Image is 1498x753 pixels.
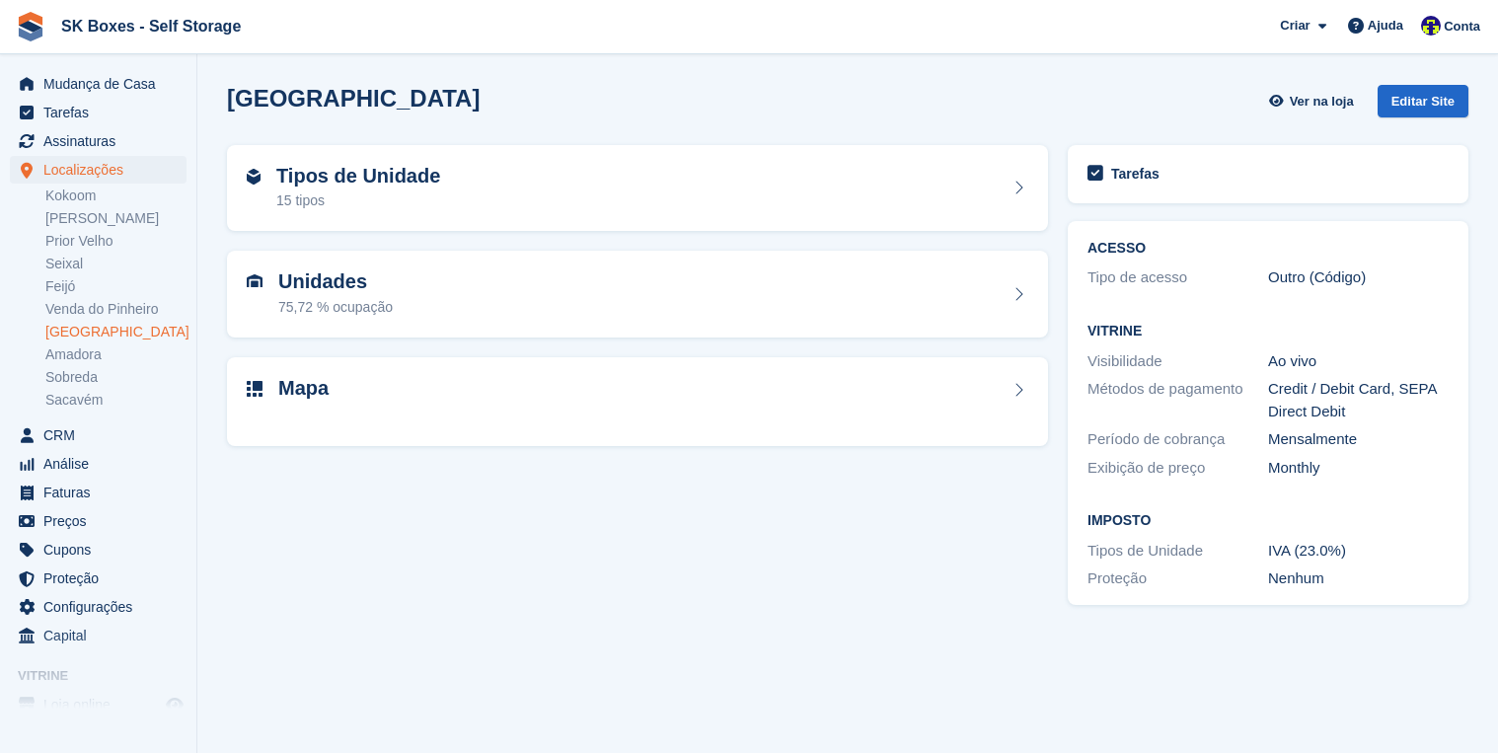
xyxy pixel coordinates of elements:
[247,169,261,185] img: unit-type-icn-2b2737a686de81e16bb02015468b77c625bbabd49415b5ef34ead5e3b44a266d.svg
[1087,540,1268,563] div: Tipos de Unidade
[1268,266,1449,289] div: Outro (Código)
[1268,350,1449,373] div: Ao vivo
[10,507,187,535] a: menu
[1087,428,1268,451] div: Período de cobrança
[10,127,187,155] a: menu
[10,479,187,506] a: menu
[1087,567,1268,590] div: Proteção
[247,274,262,288] img: unit-icn-7be61d7bf1b0ce9d3e12c5938cc71ed9869f7b940bace4675aadf7bd6d80202e.svg
[45,187,187,205] a: Kokoom
[10,536,187,564] a: menu
[45,391,187,410] a: Sacavém
[10,622,187,649] a: menu
[10,565,187,592] a: menu
[1268,567,1449,590] div: Nenhum
[278,270,393,293] h2: Unidades
[45,368,187,387] a: Sobreda
[247,381,262,397] img: map-icn-33ee37083ee616e46c38cad1a60f524a97daa1e2b2c8c0bc3eb3415660979fc1.svg
[43,691,162,718] span: Loja online
[1268,378,1449,422] div: Credit / Debit Card, SEPA Direct Debit
[1268,540,1449,563] div: IVA (23.0%)
[1087,266,1268,289] div: Tipo de acesso
[43,479,162,506] span: Faturas
[43,565,162,592] span: Proteção
[18,666,196,686] span: Vitrine
[10,593,187,621] a: menu
[1087,457,1268,480] div: Exibição de preço
[45,277,187,296] a: Feijó
[45,345,187,364] a: Amadora
[43,156,162,184] span: Localizações
[53,10,249,42] a: SK Boxes - Self Storage
[278,377,329,400] h2: Mapa
[276,165,440,188] h2: Tipos de Unidade
[16,12,45,41] img: stora-icon-8386f47178a22dfd0bd8f6a31ec36ba5ce8667c1dd55bd0f319d3a0aa187defe.svg
[1111,165,1160,183] h2: Tarefas
[227,85,480,112] h2: [GEOGRAPHIC_DATA]
[1421,16,1441,36] img: Rita Ferreira
[45,209,187,228] a: [PERSON_NAME]
[1368,16,1403,36] span: Ajuda
[45,232,187,251] a: Prior Velho
[227,251,1048,338] a: Unidades 75,72 % ocupação
[227,357,1048,447] a: Mapa
[1087,513,1449,529] h2: Imposto
[1268,457,1449,480] div: Monthly
[1444,17,1480,37] span: Conta
[43,99,162,126] span: Tarefas
[43,622,162,649] span: Capital
[276,190,440,211] div: 15 tipos
[1087,378,1268,422] div: Métodos de pagamento
[43,70,162,98] span: Mudança de Casa
[10,99,187,126] a: menu
[45,300,187,319] a: Venda do Pinheiro
[10,450,187,478] a: menu
[10,691,187,718] a: menu
[163,693,187,716] a: Loja de pré-visualização
[43,421,162,449] span: CRM
[227,145,1048,232] a: Tipos de Unidade 15 tipos
[1378,85,1468,125] a: Editar Site
[43,127,162,155] span: Assinaturas
[43,450,162,478] span: Análise
[1290,92,1354,112] span: Ver na loja
[45,255,187,273] a: Seixal
[1268,428,1449,451] div: Mensalmente
[1087,241,1449,257] h2: ACESSO
[1280,16,1310,36] span: Criar
[1087,350,1268,373] div: Visibilidade
[278,297,393,318] div: 75,72 % ocupação
[10,156,187,184] a: menu
[10,421,187,449] a: menu
[1266,85,1361,117] a: Ver na loja
[45,323,187,341] a: [GEOGRAPHIC_DATA]
[43,536,162,564] span: Cupons
[10,70,187,98] a: menu
[1087,324,1449,339] h2: Vitrine
[43,593,162,621] span: Configurações
[43,507,162,535] span: Preços
[1378,85,1468,117] div: Editar Site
